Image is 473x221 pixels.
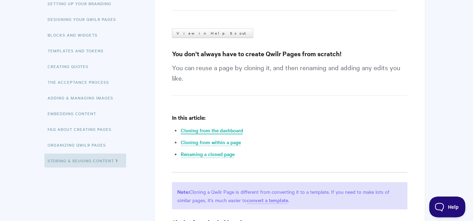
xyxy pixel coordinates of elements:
[48,75,115,89] a: The Acceptance Process
[48,122,117,136] a: FAQ About Creating Pages
[172,113,206,121] strong: In this article:
[44,154,126,168] a: Storing & Reusing Content
[247,197,288,204] a: convert a template
[48,44,109,58] a: Templates and Tokens
[48,59,94,73] a: Creating Quotes
[181,127,243,134] a: Cloning from the dashboard
[172,62,407,96] p: You can reuse a page by cloning it, and then renaming and adding any edits you like.
[48,138,112,152] a: Organizing Qwilr Pages
[172,182,407,209] p: Cloning a Qwilr Page is different from converting it to a template. If you need to make lots of s...
[48,12,122,26] a: Designing Your Qwilr Pages
[177,188,189,195] strong: Note:
[172,28,253,38] a: View in Help Scout
[172,49,407,59] h3: You don't always have to create Qwilr Pages from scratch!
[181,139,241,146] a: Cloning from within a page
[48,106,102,120] a: Embedding Content
[181,150,235,158] a: Renaming a cloned page
[48,28,103,42] a: Blocks and Widgets
[48,91,119,105] a: Adding & Managing Images
[429,197,466,218] iframe: Toggle Customer Support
